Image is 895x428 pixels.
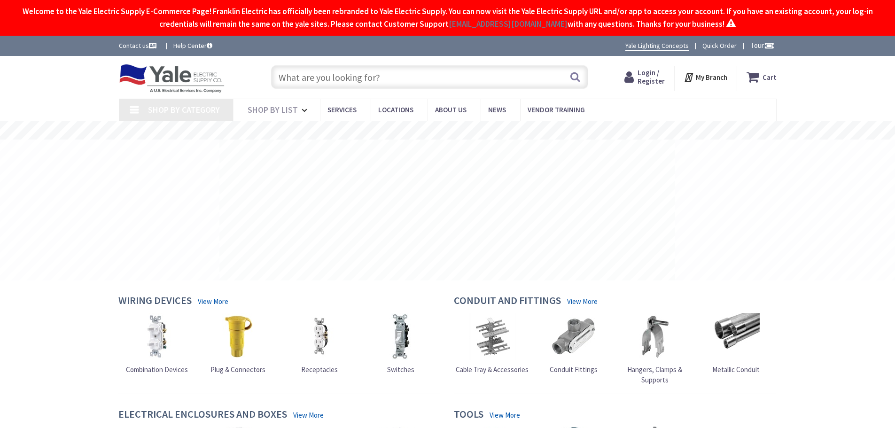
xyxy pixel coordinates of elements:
[119,41,158,50] a: Contact us
[454,295,561,308] h4: Conduit and Fittings
[435,105,467,114] span: About Us
[377,313,424,374] a: Switches Switches
[23,6,873,29] span: Welcome to the Yale Electric Supply E-Commerce Page! Franklin Electric has officially been rebran...
[469,313,516,360] img: Cable Tray & Accessories
[702,41,737,50] a: Quick Order
[624,69,665,86] a: Login / Register
[118,295,192,308] h4: Wiring Devices
[490,410,520,420] a: View More
[301,365,338,374] span: Receptacles
[126,365,188,374] span: Combination Devices
[456,313,529,374] a: Cable Tray & Accessories Cable Tray & Accessories
[747,69,777,86] a: Cart
[449,18,568,31] a: [EMAIL_ADDRESS][DOMAIN_NAME]
[627,365,682,384] span: Hangers, Clamps & Supports
[616,313,693,385] a: Hangers, Clamps & Supports Hangers, Clamps & Supports
[763,69,777,86] strong: Cart
[456,365,529,374] span: Cable Tray & Accessories
[550,313,597,360] img: Conduit Fittings
[215,313,262,360] img: Plug & Connectors
[550,313,598,374] a: Conduit Fittings Conduit Fittings
[173,41,212,50] a: Help Center
[638,68,665,86] span: Login / Register
[712,365,760,374] span: Metallic Conduit
[210,365,265,374] span: Plug & Connectors
[148,104,220,115] span: Shop By Category
[625,41,689,51] a: Yale Lighting Concepts
[550,365,598,374] span: Conduit Fittings
[750,41,774,50] span: Tour
[488,105,506,114] span: News
[377,313,424,360] img: Switches
[696,73,727,82] strong: My Branch
[387,365,414,374] span: Switches
[198,296,228,306] a: View More
[631,313,678,360] img: Hangers, Clamps & Supports
[133,313,180,360] img: Combination Devices
[248,104,298,115] span: Shop By List
[119,64,225,93] img: Yale Electric Supply Co.
[210,313,265,374] a: Plug & Connectors Plug & Connectors
[126,313,188,374] a: Combination Devices Combination Devices
[713,313,760,360] img: Metallic Conduit
[271,65,588,89] input: What are you looking for?
[293,410,324,420] a: View More
[118,408,287,422] h4: Electrical Enclosures and Boxes
[378,105,413,114] span: Locations
[528,105,585,114] span: Vendor Training
[712,313,760,374] a: Metallic Conduit Metallic Conduit
[327,105,357,114] span: Services
[454,408,483,422] h4: Tools
[684,69,727,86] div: My Branch
[296,313,343,360] img: Receptacles
[296,313,343,374] a: Receptacles Receptacles
[567,296,598,306] a: View More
